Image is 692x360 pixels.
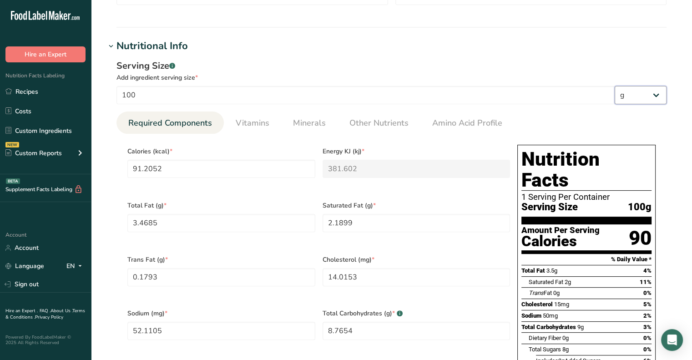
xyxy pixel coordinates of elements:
span: Other Nutrients [349,117,409,129]
span: Energy KJ (kj) [323,147,510,156]
h1: Nutrition Facts [521,149,652,191]
span: Saturated Fat [529,279,563,285]
a: About Us . [51,308,72,314]
span: 0% [643,289,652,296]
span: 0% [643,335,652,341]
span: Sodium [521,312,541,319]
span: 8g [562,346,569,353]
span: Trans Fat (g) [127,255,315,264]
a: Terms & Conditions . [5,308,85,320]
span: Sodium (mg) [127,309,315,318]
div: Open Intercom Messenger [661,329,683,351]
span: 11% [640,279,652,285]
input: Type your serving size here [116,86,615,104]
span: Cholesterol (mg) [323,255,510,264]
span: 100g [628,202,652,213]
span: Saturated Fat (g) [323,201,510,210]
div: 90 [629,226,652,250]
div: Powered By FoodLabelMaker © 2025 All Rights Reserved [5,335,86,345]
div: Nutritional Info [116,39,188,54]
span: Amino Acid Profile [432,117,502,129]
span: Vitamins [236,117,269,129]
span: Total Fat (g) [127,201,315,210]
span: Required Components [128,117,212,129]
span: 4% [643,267,652,274]
span: 50mg [543,312,558,319]
div: Custom Reports [5,148,62,158]
a: FAQ . [40,308,51,314]
div: Amount Per Serving [521,226,600,235]
span: 0g [562,335,569,341]
span: Calories (kcal) [127,147,315,156]
span: Total Carbohydrates (g) [323,309,510,318]
div: NEW [5,142,19,147]
span: 15mg [554,301,569,308]
div: Serving Size [116,59,667,73]
span: 5% [643,301,652,308]
span: Total Fat [521,267,545,274]
span: 2% [643,312,652,319]
span: 2g [565,279,571,285]
span: Dietary Fiber [529,335,561,341]
div: Add ingredient serving size [116,73,667,82]
span: Minerals [293,117,326,129]
a: Language [5,258,44,274]
span: 3.5g [546,267,557,274]
button: Hire an Expert [5,46,86,62]
a: Hire an Expert . [5,308,38,314]
div: 1 Serving Per Container [521,193,652,202]
span: Fat [529,289,552,296]
div: BETA [6,178,20,184]
span: Serving Size [521,202,578,213]
span: Total Carbohydrates [521,324,576,330]
span: 0g [553,289,560,296]
div: EN [66,261,86,272]
span: Total Sugars [529,346,561,353]
section: % Daily Value * [521,254,652,265]
span: 3% [643,324,652,330]
span: 9g [577,324,584,330]
span: 0% [643,346,652,353]
a: Privacy Policy [35,314,63,320]
span: Cholesterol [521,301,553,308]
i: Trans [529,289,544,296]
div: Calories [521,235,600,248]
